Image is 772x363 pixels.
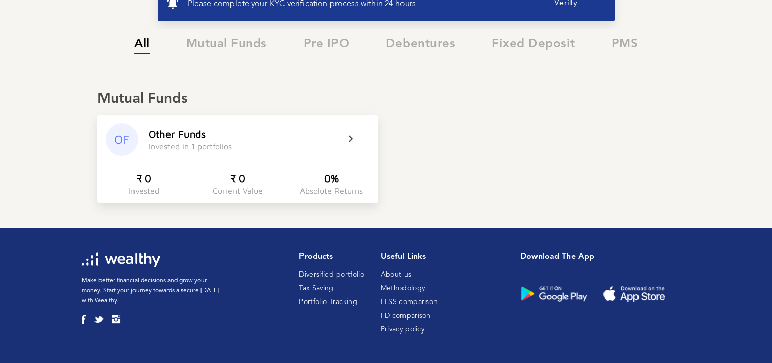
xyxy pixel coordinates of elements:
[299,298,357,306] a: Portfolio Tracking
[381,298,438,306] a: ELSS comparison
[381,271,411,278] a: About us
[300,186,363,195] div: Absolute Returns
[324,172,339,184] div: 0%
[381,252,438,262] h1: Useful Links
[134,37,150,54] span: All
[106,123,138,156] div: OF
[520,252,683,262] h1: Download the app
[149,142,232,151] div: Invested in 1 portfolios
[137,172,151,184] div: ₹ 0
[381,326,424,333] a: Privacy policy
[386,37,455,54] span: Debentures
[304,37,350,54] span: Pre IPO
[149,128,206,140] div: Other Funds
[612,37,639,54] span: PMS
[213,186,263,195] div: Current Value
[230,172,245,184] div: ₹ 0
[492,37,575,54] span: Fixed Deposit
[381,285,425,292] a: Methodology
[186,37,267,54] span: Mutual Funds
[82,276,221,306] p: Make better financial decisions and grow your money. Start your journey towards a secure [DATE] w...
[82,252,160,267] img: wl-logo-white.svg
[299,252,364,262] h1: Products
[381,312,431,319] a: FD comparison
[97,90,675,108] div: Mutual Funds
[299,285,333,292] a: Tax Saving
[128,186,159,195] div: Invested
[299,271,364,278] a: Diversified portfolio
